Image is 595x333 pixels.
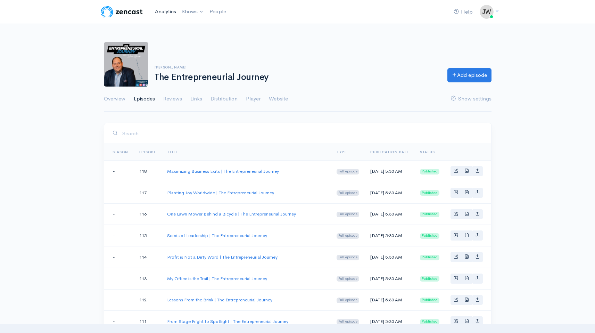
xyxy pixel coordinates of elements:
a: Planting Joy Worldwide | The Entrepreneurial Journey [167,190,274,196]
span: Published [420,255,439,260]
h6: [PERSON_NAME] [155,65,439,69]
td: [DATE] 5:30 AM [365,289,414,311]
span: Published [420,319,439,325]
span: Published [420,298,439,303]
div: Basic example [451,316,483,326]
span: Full episode [337,255,359,260]
a: Help [451,5,476,19]
a: Lessons From the Brink | The Entrepreneurial Journey [167,297,272,303]
img: ZenCast Logo [100,5,144,19]
img: ... [480,5,494,19]
a: Publication date [370,150,409,154]
a: Distribution [210,87,238,112]
span: Published [420,233,439,239]
a: Links [190,87,202,112]
a: Reviews [163,87,182,112]
span: Full episode [337,319,359,325]
a: One Lawn Mower Behind a Bicycle | The Entrepreneurial Journey [167,211,296,217]
a: My Office is the Trail | The Entrepreneurial Journey [167,276,267,282]
a: Show settings [451,87,491,112]
td: - [104,311,134,332]
td: [DATE] 5:30 AM [365,268,414,289]
span: Published [420,212,439,217]
td: - [104,225,134,246]
a: Profit is Not a Dirty Word | The Entrepreneurial Journey [167,254,278,260]
td: - [104,268,134,289]
td: - [104,289,134,311]
div: Basic example [451,166,483,176]
span: Published [420,190,439,196]
a: Website [269,87,288,112]
a: Player [246,87,261,112]
td: [DATE] 5:30 AM [365,203,414,225]
td: - [104,161,134,182]
td: [DATE] 5:30 AM [365,225,414,246]
div: Basic example [451,230,483,241]
td: 111 [134,311,162,332]
h1: The Entrepreneurial Journey [155,72,439,82]
a: Season [113,150,129,154]
span: Full episode [337,276,359,282]
td: 117 [134,182,162,203]
a: Seeds of Leadership | The Entrepreneurial Journey [167,233,267,238]
a: Episodes [134,87,155,112]
span: Full episode [337,169,359,174]
span: Full episode [337,298,359,303]
span: Full episode [337,233,359,239]
a: From Stage Fright to Spotlight | The Entrepreneurial Journey [167,318,288,324]
td: 113 [134,268,162,289]
a: Analytics [152,4,179,19]
span: Published [420,276,439,282]
a: Add episode [447,68,491,82]
a: People [207,4,229,19]
td: [DATE] 5:30 AM [365,161,414,182]
input: Search [122,126,483,140]
a: Title [167,150,178,154]
td: [DATE] 5:30 AM [365,182,414,203]
td: 112 [134,289,162,311]
td: [DATE] 5:30 AM [365,311,414,332]
td: [DATE] 5:30 AM [365,246,414,268]
a: Type [337,150,346,154]
div: Basic example [451,209,483,219]
td: - [104,203,134,225]
td: 114 [134,246,162,268]
span: Full episode [337,190,359,196]
td: 118 [134,161,162,182]
td: - [104,246,134,268]
div: Basic example [451,188,483,198]
div: Basic example [451,274,483,284]
a: Overview [104,87,125,112]
span: Full episode [337,212,359,217]
a: Episode [139,150,156,154]
span: Published [420,169,439,174]
td: - [104,182,134,203]
div: Basic example [451,252,483,262]
a: Shows [179,4,207,19]
span: Status [420,150,435,154]
div: Basic example [451,295,483,305]
td: 115 [134,225,162,246]
td: 116 [134,203,162,225]
a: Maximizing Business Exits | The Entrepreneurial Journey [167,168,279,174]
